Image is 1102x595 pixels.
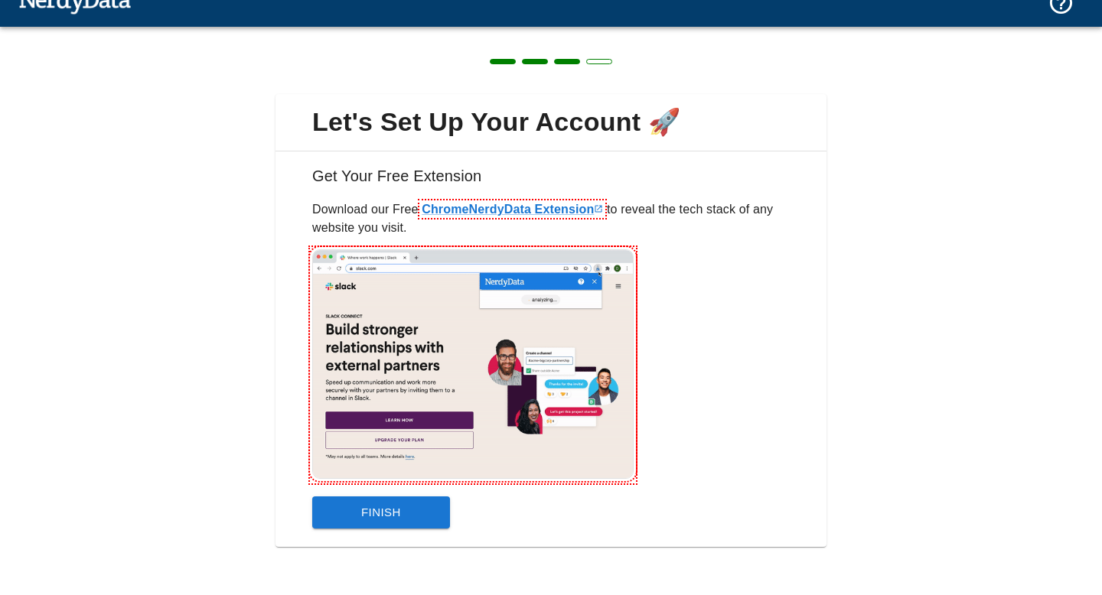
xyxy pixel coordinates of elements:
p: Download our Free to reveal the tech stack of any website you visit. [312,200,790,237]
a: ChromeNerdyData Extension [422,203,603,216]
button: Finish [312,496,450,528]
h6: Get Your Free Extension [288,164,814,200]
span: Let's Set Up Your Account 🚀 [288,106,814,138]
